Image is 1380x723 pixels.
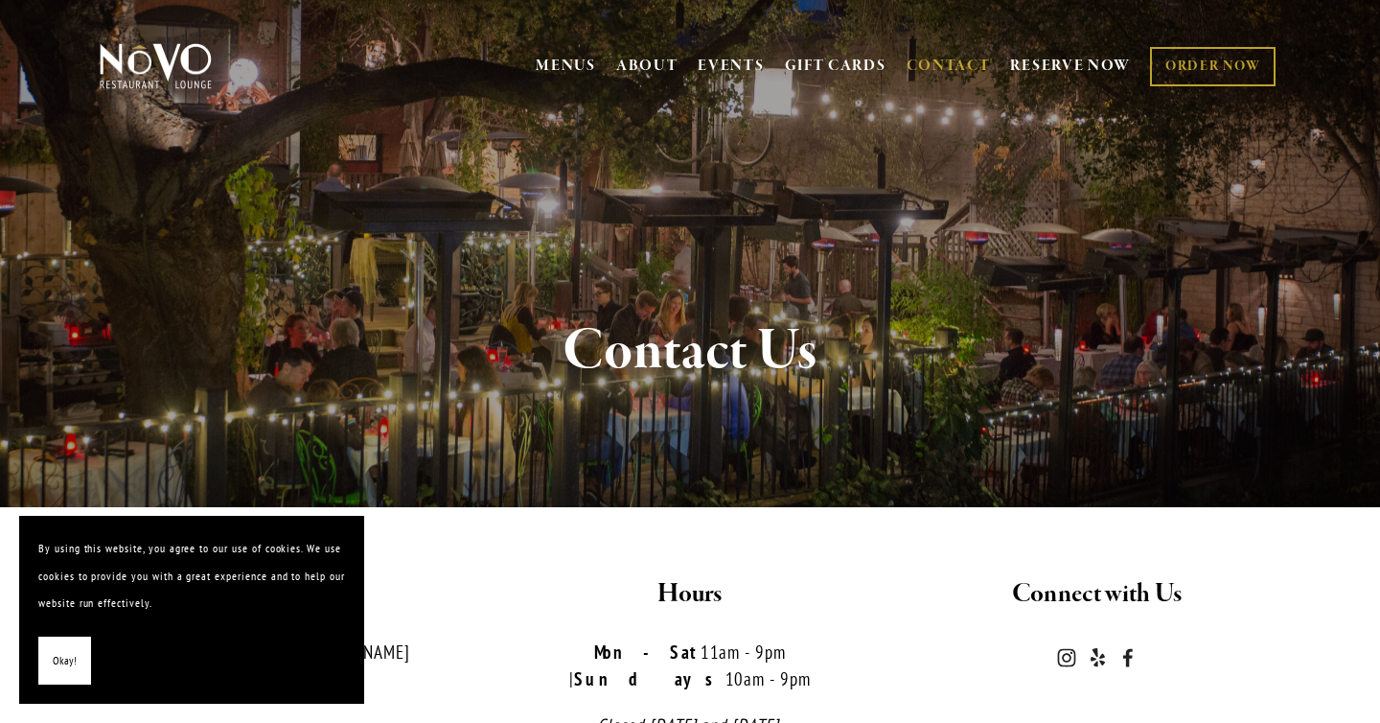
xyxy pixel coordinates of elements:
[594,641,701,664] strong: Mon-Sat
[785,48,886,84] a: GIFT CARDS
[536,57,596,76] a: MENUS
[1010,48,1131,84] a: RESERVE NOW
[1150,47,1276,86] a: ORDER NOW
[616,57,678,76] a: ABOUT
[574,667,725,690] strong: Sundays
[1088,648,1107,667] a: Yelp
[38,535,345,618] p: By using this website, you agree to our use of cookies. We use cookies to provide you with a grea...
[907,48,991,84] a: CONTACT
[698,57,764,76] a: EVENTS
[1057,648,1076,667] a: Instagram
[503,639,878,693] p: 11am - 9pm | 10am - 9pm
[909,574,1284,615] h2: Connect with Us
[53,647,77,675] span: Okay!
[96,42,216,90] img: Novo Restaurant &amp; Lounge
[19,516,364,704] section: Cookie banner
[563,315,817,387] strong: Contact Us
[38,637,91,686] button: Okay!
[503,574,878,615] h2: Hours
[1118,648,1138,667] a: Novo Restaurant and Lounge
